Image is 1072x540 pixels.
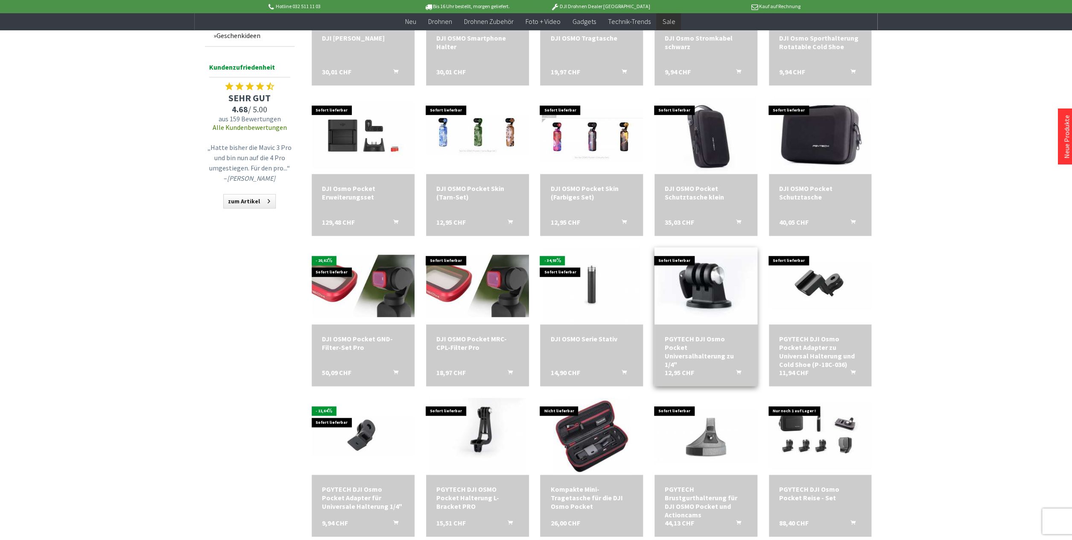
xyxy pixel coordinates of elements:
[779,335,862,369] div: PGYTECH DJI Osmo Pocket Adapter zu Universal Halterung und Cold Shoe (P-18C-036)
[726,519,746,530] button: In den Warenkorb
[322,184,404,201] div: DJI Osmo Pocket Erweiterungsset
[436,34,519,51] div: DJI OSMO Smartphone Halter
[665,485,747,519] a: PGYTECH Brustgurthalterung für DJI OSMO Pocket und Actioncams 44,13 CHF In den Warenkorb
[1062,115,1071,158] a: Neue Produkte
[497,218,518,229] button: In den Warenkorb
[497,519,518,530] button: In den Warenkorb
[436,184,519,201] div: DJI OSMO Pocket Skin (Tarn-Set)
[399,13,422,30] a: Neu
[436,67,466,76] span: 30,01 CHF
[458,13,520,30] a: Drohnen Zubehör
[572,17,596,26] span: Gadgets
[665,34,747,51] a: DJI Osmo Stromkabel schwarz 9,94 CHF In den Warenkorb
[520,13,566,30] a: Foto + Video
[550,485,633,511] div: Kompakte Mini-Tragetasche für die DJI Osmo Pocket
[611,67,632,79] button: In den Warenkorb
[207,142,292,183] p: „Hatte bisher die Mavic 3 Pro und bin nun auf die 4 Pro umgestiegen. Für den pro...“ –
[232,104,248,114] span: 4.68
[726,67,746,79] button: In den Warenkorb
[429,398,526,475] img: PGYTECH DJI OSMO Pocket Halterung L-Bracket PRO
[383,519,403,530] button: In den Warenkorb
[534,1,667,12] p: DJI Drohnen Dealer [GEOGRAPHIC_DATA]
[779,34,862,51] div: DJI Osmo Sporthalterung Rotatable Cold Shoe
[779,335,862,369] a: PGYTECH DJI Osmo Pocket Adapter zu Universal Halterung und Cold Shoe (P-18C-036) 11,94 CHF In den...
[205,104,295,114] span: / 5.00
[312,416,415,456] img: PGYTECH DJI Osmo Pocket Adapter für Universale Halterung 1/4"
[769,262,872,310] img: PGYTECH DJI Osmo Pocket Adapter zu Universal Halterung und Cold Shoe (P-18C-036)
[654,409,757,463] img: PGYTECH Brustgurthalterung für DJI OSMO Pocket und Actioncams
[312,101,415,170] img: DJI Osmo Pocket Erweiterungsset
[634,247,778,324] img: PGYTECH DJI Osmo Pocket Universalhalterung zu 1/4"
[779,485,862,502] div: PGYTECH DJI Osmo Pocket Reise - Set
[665,34,747,51] div: DJI Osmo Stromkabel schwarz
[322,335,404,352] a: DJI OSMO Pocket GND-Filter-Set Pro 50,09 CHF In den Warenkorb
[779,485,862,502] a: PGYTECH DJI Osmo Pocket Reise - Set 88,40 CHF In den Warenkorb
[205,114,295,123] span: aus 159 Bewertungen
[665,184,747,201] div: DJI OSMO Pocket Schutztasche klein
[667,1,800,12] p: Kauf auf Rechnung
[779,184,862,201] a: DJI OSMO Pocket Schutztasche 40,05 CHF In den Warenkorb
[840,368,860,379] button: In den Warenkorb
[779,218,809,226] span: 40,05 CHF
[322,368,351,377] span: 50,09 CHF
[227,174,275,182] em: [PERSON_NAME]
[662,17,675,26] span: Sale
[543,247,640,324] img: DJI OSMO Serie Stativ
[550,67,580,76] span: 19,97 CHF
[426,255,529,317] img: DJI OSMO Pocket MRC-CPL-Filter Pro
[426,115,529,156] img: DJI OSMO Pocket Skin (Tarn-Set)
[550,485,633,511] a: Kompakte Mini-Tragetasche für die DJI Osmo Pocket 26,00 CHF
[436,335,519,352] a: DJI OSMO Pocket MRC-CPL-Filter Pro 18,97 CHF In den Warenkorb
[383,368,403,379] button: In den Warenkorb
[771,97,870,174] img: DJI OSMO Pocket Schutztasche
[608,17,650,26] span: Technik-Trends
[665,218,694,226] span: 35,03 CHF
[322,335,404,352] div: DJI OSMO Pocket GND-Filter-Set Pro
[656,97,756,174] img: Kompakte Tragetasche für OSMO Pocket
[267,1,400,12] p: Hotline 032 511 11 03
[779,368,809,377] span: 11,94 CHF
[550,184,633,201] div: DJI OSMO Pocket Skin (Farbiges Set)
[213,123,287,132] a: Alle Kundenbewertungen
[322,218,355,226] span: 129,48 CHF
[550,519,580,527] span: 26,00 CHF
[223,194,276,208] a: zum Artikel
[405,17,416,26] span: Neu
[779,184,862,201] div: DJI OSMO Pocket Schutztasche
[840,519,860,530] button: In den Warenkorb
[422,13,458,30] a: Drohnen
[779,519,809,527] span: 88,40 CHF
[436,368,466,377] span: 18,97 CHF
[428,17,452,26] span: Drohnen
[550,34,633,42] div: DJI OSMO Tragtasche
[322,34,404,42] div: DJI [PERSON_NAME]
[726,368,746,379] button: In den Warenkorb
[550,335,633,343] a: DJI OSMO Serie Stativ 14,90 CHF In den Warenkorb
[840,218,860,229] button: In den Warenkorb
[436,218,466,226] span: 12,95 CHF
[665,335,747,369] div: PGYTECH DJI Osmo Pocket Universalhalterung zu 1/4"
[436,335,519,352] div: DJI OSMO Pocket MRC-CPL-Filter Pro
[526,17,560,26] span: Foto + Video
[436,34,519,51] a: DJI OSMO Smartphone Halter 30,01 CHF
[840,67,860,79] button: In den Warenkorb
[436,485,519,511] div: PGYTECH DJI OSMO Pocket Halterung L-Bracket PRO
[779,67,805,76] span: 9,94 CHF
[769,402,872,471] img: PGYTECH DJI Osmo Pocket Reise - Set
[209,62,290,77] span: Kundenzufriedenheit
[779,34,862,51] a: DJI Osmo Sporthalterung Rotatable Cold Shoe 9,94 CHF In den Warenkorb
[383,67,403,79] button: In den Warenkorb
[550,335,633,343] div: DJI OSMO Serie Stativ
[602,13,656,30] a: Technik-Trends
[665,485,747,519] div: PGYTECH Brustgurthalterung für DJI OSMO Pocket und Actioncams
[550,34,633,42] a: DJI OSMO Tragtasche 19,97 CHF In den Warenkorb
[550,218,580,226] span: 12,95 CHF
[611,218,632,229] button: In den Warenkorb
[726,218,746,229] button: In den Warenkorb
[553,398,630,475] img: Kompakte Mini-Tragetasche für die DJI Osmo Pocket
[665,368,694,377] span: 12,95 CHF
[665,335,747,369] a: PGYTECH DJI Osmo Pocket Universalhalterung zu 1/4" 12,95 CHF In den Warenkorb
[322,34,404,42] a: DJI [PERSON_NAME] 30,01 CHF In den Warenkorb
[656,13,681,30] a: Sale
[665,184,747,201] a: DJI OSMO Pocket Schutztasche klein 35,03 CHF In den Warenkorb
